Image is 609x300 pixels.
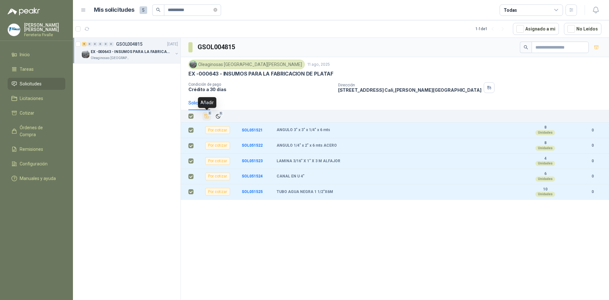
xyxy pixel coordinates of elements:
[242,128,263,132] a: SOL051521
[20,160,48,167] span: Configuración
[8,122,65,141] a: Órdenes de Compra
[91,49,170,55] p: EX -000643 - INSUMOS PARA LA FABRICACION DE PLATAF
[213,8,217,12] span: close-circle
[219,111,223,116] span: 5
[277,143,337,148] b: ANGULO 1/4" x 2" x 6 mts ACERO
[20,110,34,117] span: Cotizar
[307,62,330,68] p: 11 ago, 2025
[535,192,555,197] div: Unidades
[205,173,230,180] div: Por cotizar
[205,157,230,165] div: Por cotizar
[584,158,601,164] b: 0
[82,40,179,61] a: 5 0 0 0 0 0 GSOL004815[DATE] Company LogoEX -000643 - INSUMOS PARA LA FABRICACION DE PLATAFOleagi...
[513,23,559,35] button: Asignado a mi
[20,95,43,102] span: Licitaciones
[198,97,216,108] div: Añadir
[205,126,230,134] div: Por cotizar
[8,24,20,36] img: Company Logo
[8,143,65,155] a: Remisiones
[8,78,65,90] a: Solicitudes
[213,7,217,13] span: close-circle
[535,130,555,135] div: Unidades
[82,50,89,58] img: Company Logo
[475,24,508,34] div: 1 - 1 de 1
[277,190,333,195] b: TUBO AGUA NEGRA 1 1/2"X6M
[188,99,210,106] div: Solicitudes
[277,159,340,164] b: LAMINA 3/16" X 1" X 3 M ALFAJOR
[98,42,103,46] div: 0
[20,51,30,58] span: Inicio
[103,42,108,46] div: 0
[535,177,555,182] div: Unidades
[24,33,65,37] p: Ferreteria Fivalle
[8,172,65,184] a: Manuales y ayuda
[20,80,42,87] span: Solicitudes
[188,82,333,87] p: Condición de pago
[338,87,481,93] p: [STREET_ADDRESS] Cali , [PERSON_NAME][GEOGRAPHIC_DATA]
[140,6,147,14] span: 5
[584,189,601,195] b: 0
[8,92,65,104] a: Licitaciones
[20,146,43,153] span: Remisiones
[188,87,333,92] p: Crédito a 30 días
[242,190,263,194] a: SOL051525
[188,60,305,69] div: Oleaginosas [GEOGRAPHIC_DATA][PERSON_NAME]
[523,156,567,161] b: 4
[205,188,230,196] div: Por cotizar
[20,175,56,182] span: Manuales y ayuda
[524,45,528,50] span: search
[87,42,92,46] div: 0
[277,128,330,133] b: ANGULO 3" x 3" x 1/4" x 6 mts
[24,23,65,32] p: [PERSON_NAME] [PERSON_NAME]
[109,42,114,46] div: 0
[167,41,178,47] p: [DATE]
[584,127,601,133] b: 0
[94,5,134,15] h1: Mis solicitudes
[202,112,211,121] button: Añadir
[277,174,304,179] b: CANAL EN U 4"
[190,61,197,68] img: Company Logo
[8,107,65,119] a: Cotizar
[523,187,567,192] b: 10
[208,111,212,116] span: 5
[242,174,263,178] a: SOL051524
[82,42,87,46] div: 5
[523,171,567,177] b: 6
[20,124,59,138] span: Órdenes de Compra
[535,146,555,151] div: Unidades
[584,143,601,149] b: 0
[504,7,517,14] div: Todas
[116,42,142,46] p: GSOL004815
[242,143,263,148] a: SOL051522
[198,42,236,52] h3: GSOL004815
[214,112,222,121] button: Ignorar
[188,70,333,77] p: EX -000643 - INSUMOS PARA LA FABRICACION DE PLATAF
[8,8,40,15] img: Logo peakr
[20,66,34,73] span: Tareas
[338,83,481,87] p: Dirección
[8,158,65,170] a: Configuración
[91,56,131,61] p: Oleaginosas [GEOGRAPHIC_DATA][PERSON_NAME]
[242,159,263,163] a: SOL051523
[523,141,567,146] b: 8
[156,8,160,12] span: search
[8,63,65,75] a: Tareas
[8,49,65,61] a: Inicio
[584,173,601,179] b: 0
[205,142,230,150] div: Por cotizar
[93,42,97,46] div: 0
[523,125,567,130] b: 8
[535,161,555,166] div: Unidades
[564,23,601,35] button: No Leídos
